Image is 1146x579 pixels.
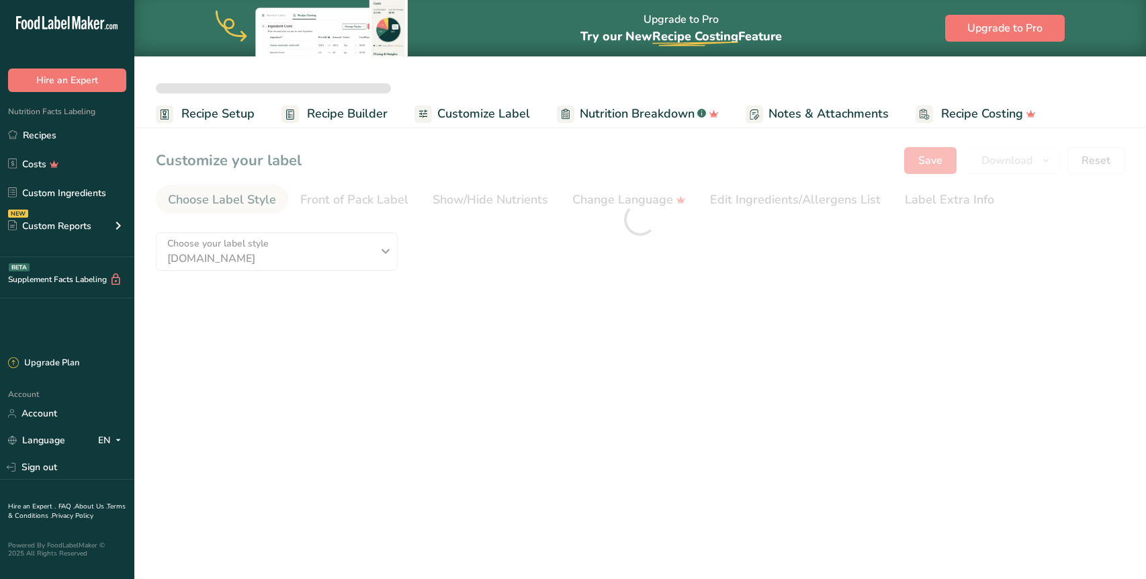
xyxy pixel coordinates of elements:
[746,99,889,129] a: Notes & Attachments
[58,502,75,511] a: FAQ .
[281,99,388,129] a: Recipe Builder
[8,219,91,233] div: Custom Reports
[8,502,56,511] a: Hire an Expert .
[8,541,126,558] div: Powered By FoodLabelMaker © 2025 All Rights Reserved
[916,99,1036,129] a: Recipe Costing
[580,28,782,44] span: Try our New Feature
[557,99,719,129] a: Nutrition Breakdown
[181,105,255,123] span: Recipe Setup
[580,1,782,56] div: Upgrade to Pro
[8,357,79,370] div: Upgrade Plan
[945,15,1065,42] button: Upgrade to Pro
[307,105,388,123] span: Recipe Builder
[75,502,107,511] a: About Us .
[8,502,126,521] a: Terms & Conditions .
[9,263,30,271] div: BETA
[652,28,738,44] span: Recipe Costing
[156,99,255,129] a: Recipe Setup
[941,105,1023,123] span: Recipe Costing
[8,210,28,218] div: NEW
[8,69,126,92] button: Hire an Expert
[414,99,530,129] a: Customize Label
[437,105,530,123] span: Customize Label
[52,511,93,521] a: Privacy Policy
[8,429,65,452] a: Language
[967,20,1043,36] span: Upgrade to Pro
[98,433,126,449] div: EN
[580,105,695,123] span: Nutrition Breakdown
[768,105,889,123] span: Notes & Attachments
